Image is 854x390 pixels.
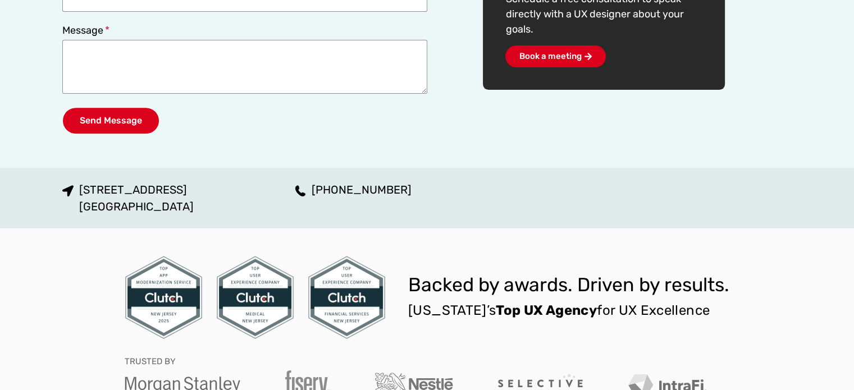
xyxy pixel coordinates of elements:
p: TRUSTED BY [125,357,176,366]
a: [STREET_ADDRESS][GEOGRAPHIC_DATA] [62,181,194,215]
span: Send Message [80,116,142,125]
a: Book a meeting [505,45,606,67]
h3: Backed by awards. Driven by results. [408,276,729,295]
a: [PHONE_NUMBER] [295,181,412,198]
label: Message [62,25,110,40]
strong: Top UX Agency [496,302,597,318]
p: [US_STATE]’s for UX Excellence [408,301,729,319]
iframe: Chat Widget [798,336,854,390]
img: Clutch top user experience company for financial services in New Jersey [308,255,386,339]
span: [STREET_ADDRESS] [GEOGRAPHIC_DATA] [76,181,194,215]
button: Send Message [62,107,159,134]
img: Clutch top user experience company for app modernization in New Jersey [125,255,203,339]
span: Book a meeting [519,52,581,61]
img: Clutch top user experience company for medical in New Jersey [216,255,294,339]
span: [PHONE_NUMBER] [309,181,412,198]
